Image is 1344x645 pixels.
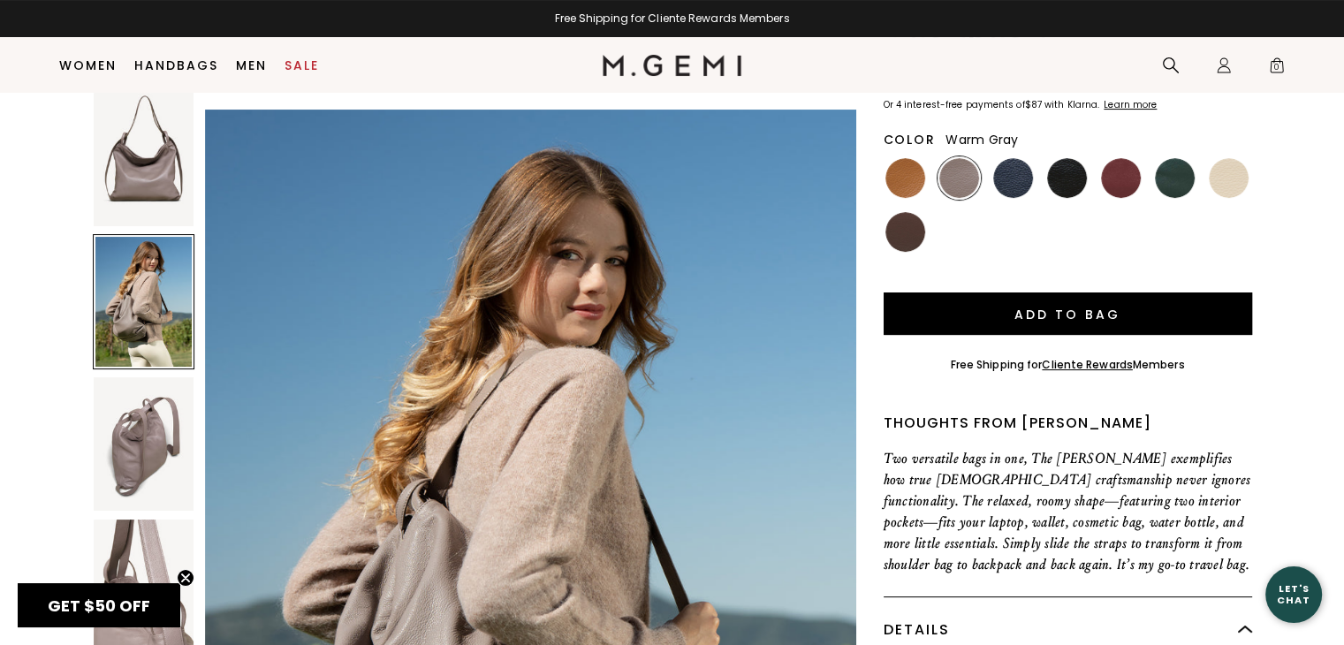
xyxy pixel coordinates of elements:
[885,212,925,252] img: Chocolate
[1047,158,1087,198] img: Black
[884,133,936,147] h2: Color
[603,55,741,76] img: M.Gemi
[1104,98,1157,111] klarna-placement-style-cta: Learn more
[94,377,194,511] img: The Laura Convertible Backpack
[236,58,267,72] a: Men
[1025,98,1042,111] klarna-placement-style-amount: $87
[945,131,1018,148] span: Warm Gray
[1268,60,1286,78] span: 0
[1102,100,1157,110] a: Learn more
[1044,98,1102,111] klarna-placement-style-body: with Klarna
[884,413,1252,434] div: Thoughts from [PERSON_NAME]
[951,358,1185,372] div: Free Shipping for Members
[177,569,194,587] button: Close teaser
[1265,583,1322,605] div: Let's Chat
[1101,158,1141,198] img: Dark Burgundy
[134,58,218,72] a: Handbags
[1155,158,1195,198] img: Dark Green
[59,58,117,72] a: Women
[285,58,319,72] a: Sale
[885,158,925,198] img: Tan
[993,158,1033,198] img: Navy
[884,98,1025,111] klarna-placement-style-body: Or 4 interest-free payments of
[1042,357,1133,372] a: Cliente Rewards
[1209,158,1249,198] img: Ecru
[939,158,979,198] img: Warm Gray
[18,583,180,627] div: GET $50 OFFClose teaser
[94,93,194,226] img: The Laura Convertible Backpack
[48,595,150,617] span: GET $50 OFF
[884,448,1252,575] p: Two versatile bags in one, The [PERSON_NAME] exemplifies how true [DEMOGRAPHIC_DATA] craftsmanshi...
[884,292,1252,335] button: Add to Bag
